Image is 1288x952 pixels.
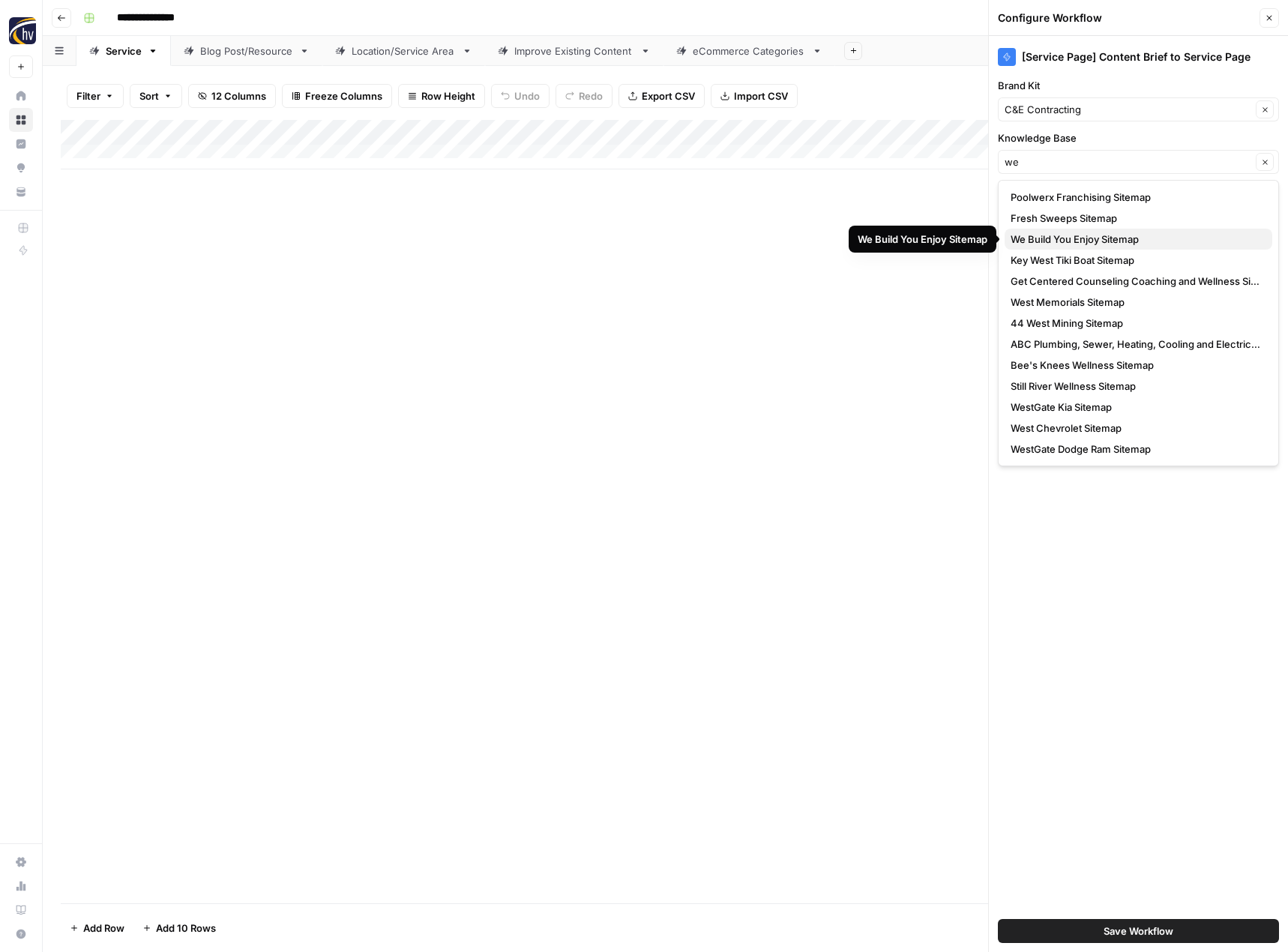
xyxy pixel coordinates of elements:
[998,130,1279,145] label: Knowledge Base
[9,84,33,108] a: Home
[156,921,216,936] span: Add 10 Rows
[9,12,33,49] button: Workspace: HigherVisibility
[1011,274,1260,289] span: Get Centered Counseling Coaching and Wellness Sitemap
[421,88,475,103] span: Row Height
[76,36,171,66] a: Service
[9,17,36,44] img: HigherVisibility Logo
[9,922,33,946] button: Help + Support
[305,88,382,103] span: Freeze Columns
[998,48,1279,66] div: [Service Page] Content Brief to Service Page
[398,84,485,108] button: Row Height
[9,874,33,898] a: Usage
[1011,295,1260,310] span: West Memorials Sitemap
[1005,102,1251,117] input: C&E Contracting
[998,919,1279,943] button: Save Workflow
[106,43,142,58] div: Service
[663,36,835,66] a: eCommerce Categories
[171,36,322,66] a: Blog Post/Resource
[556,84,613,108] button: Redo
[352,43,456,58] div: Location/Service Area
[1011,337,1260,352] span: ABC Plumbing, Sewer, Heating, Cooling and Electric Sitemap
[133,916,225,940] button: Add 10 Rows
[282,84,392,108] button: Freeze Columns
[1011,400,1260,415] span: WestGate Kia Sitemap
[1011,379,1260,394] span: Still River Wellness Sitemap
[9,898,33,922] a: Learning Hub
[1011,232,1260,247] span: We Build You Enjoy Sitemap
[1011,253,1260,268] span: Key West Tiki Boat Sitemap
[61,916,133,940] button: Add Row
[139,88,159,103] span: Sort
[491,84,550,108] button: Undo
[1011,190,1260,205] span: Poolwerx Franchising Sitemap
[693,43,806,58] div: eCommerce Categories
[514,43,634,58] div: Improve Existing Content
[9,156,33,180] a: Opportunities
[1011,211,1260,226] span: Fresh Sweeps Sitemap
[188,84,276,108] button: 12 Columns
[1011,358,1260,373] span: Bee's Knees Wellness Sitemap
[514,88,540,103] span: Undo
[9,850,33,874] a: Settings
[211,88,266,103] span: 12 Columns
[579,88,603,103] span: Redo
[1005,154,1251,169] input: HigherVisibility Sitemap
[734,88,788,103] span: Import CSV
[1011,316,1260,331] span: 44 West Mining Sitemap
[9,132,33,156] a: Insights
[9,180,33,204] a: Your Data
[998,78,1279,93] label: Brand Kit
[711,84,798,108] button: Import CSV
[619,84,705,108] button: Export CSV
[1011,421,1260,436] span: West Chevrolet Sitemap
[1011,442,1260,457] span: WestGate Dodge Ram Sitemap
[485,36,663,66] a: Improve Existing Content
[1104,924,1173,939] span: Save Workflow
[67,84,124,108] button: Filter
[130,84,182,108] button: Sort
[83,921,124,936] span: Add Row
[200,43,293,58] div: Blog Post/Resource
[322,36,485,66] a: Location/Service Area
[642,88,695,103] span: Export CSV
[76,88,100,103] span: Filter
[9,108,33,132] a: Browse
